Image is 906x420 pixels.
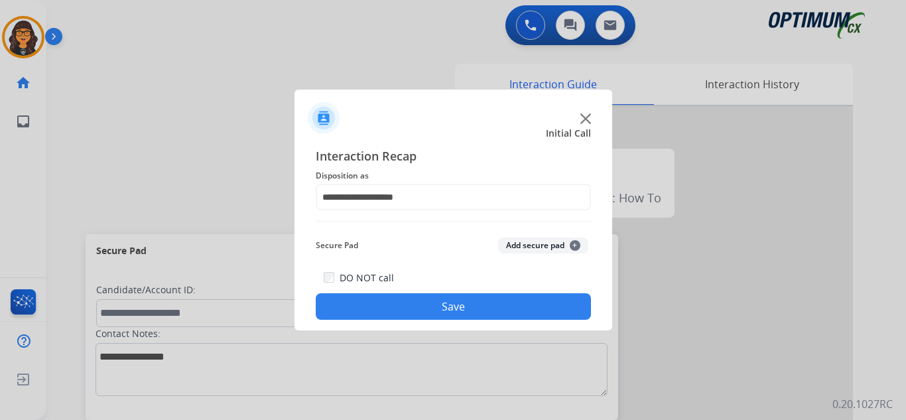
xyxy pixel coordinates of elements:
[546,127,591,140] span: Initial Call
[316,238,358,253] span: Secure Pad
[570,240,580,251] span: +
[316,168,591,184] span: Disposition as
[308,102,340,134] img: contactIcon
[498,238,588,253] button: Add secure pad+
[316,293,591,320] button: Save
[316,147,591,168] span: Interaction Recap
[832,396,893,412] p: 0.20.1027RC
[340,271,394,285] label: DO NOT call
